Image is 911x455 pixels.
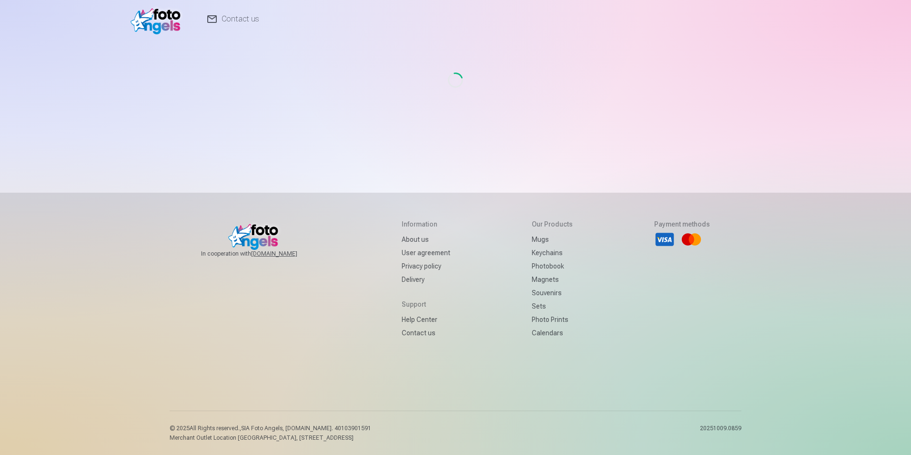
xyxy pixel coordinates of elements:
p: 20251009.0859 [700,424,741,442]
a: Contact us [402,326,450,340]
li: Mastercard [681,229,702,250]
a: Delivery [402,273,450,286]
a: Souvenirs [532,286,573,300]
h5: Support [402,300,450,309]
a: Mugs [532,233,573,246]
a: Keychains [532,246,573,259]
p: Merchant Outlet Location [GEOGRAPHIC_DATA], [STREET_ADDRESS] [170,434,371,442]
a: Magnets [532,273,573,286]
a: Help Center [402,313,450,326]
a: Photo prints [532,313,573,326]
a: Privacy policy [402,259,450,273]
a: Sets [532,300,573,313]
p: © 2025 All Rights reserved. , [170,424,371,432]
h5: Our products [532,219,573,229]
a: [DOMAIN_NAME] [251,250,320,258]
a: Calendars [532,326,573,340]
li: Visa [654,229,675,250]
a: About us [402,233,450,246]
h5: Payment methods [654,219,710,229]
a: User agreement [402,246,450,259]
span: In cooperation with [201,250,320,258]
span: SIA Foto Angels, [DOMAIN_NAME]. 40103901591 [241,425,371,432]
a: Photobook [532,259,573,273]
img: /v1 [131,4,185,34]
h5: Information [402,219,450,229]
